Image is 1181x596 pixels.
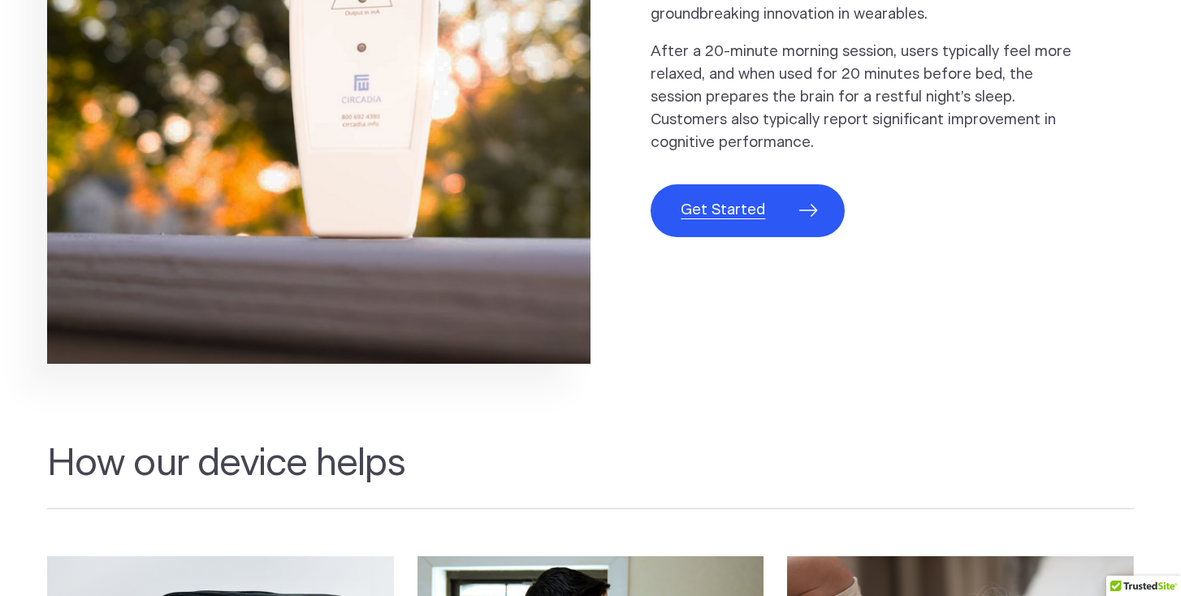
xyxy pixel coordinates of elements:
[681,199,765,222] span: Get Started
[651,184,844,237] a: Get Started
[651,41,1073,153] p: After a 20-minute morning session, users typically feel more relaxed, and when used for 20 minute...
[47,442,1134,510] h2: How our device helps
